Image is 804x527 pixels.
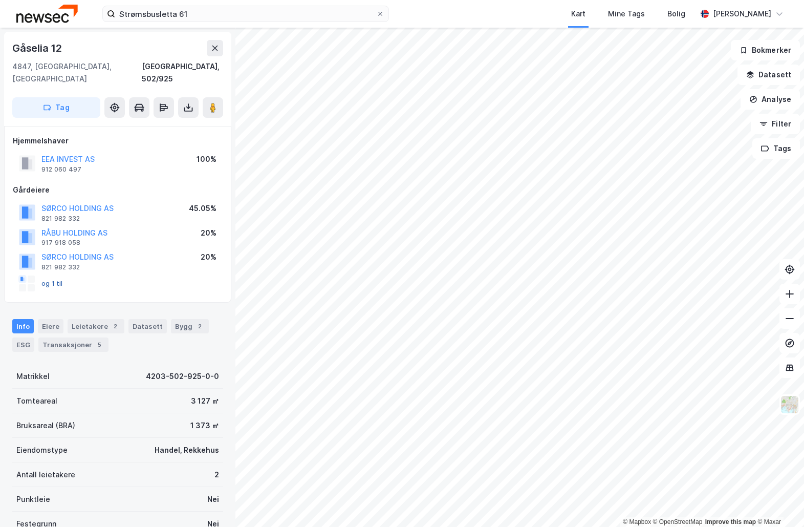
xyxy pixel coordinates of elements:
div: Hjemmelshaver [13,135,223,147]
div: Kart [571,8,585,20]
div: Punktleie [16,493,50,505]
div: 4203-502-925-0-0 [146,370,219,383]
a: Improve this map [705,518,756,525]
iframe: Chat Widget [753,478,804,527]
div: 4847, [GEOGRAPHIC_DATA], [GEOGRAPHIC_DATA] [12,60,142,85]
img: newsec-logo.f6e21ccffca1b3a03d2d.png [16,5,78,23]
div: Leietakere [68,319,124,333]
div: 821 982 332 [41,263,80,271]
div: Info [12,319,34,333]
div: Nei [207,493,219,505]
div: Transaksjoner [38,338,108,352]
div: Matrikkel [16,370,50,383]
div: Gårdeiere [13,184,223,196]
button: Tags [752,138,800,159]
button: Tag [12,97,100,118]
button: Bokmerker [731,40,800,60]
div: Kontrollprogram for chat [753,478,804,527]
div: Eiendomstype [16,444,68,456]
div: Eiere [38,319,63,333]
div: 1 373 ㎡ [190,419,219,432]
div: Bygg [171,319,209,333]
input: Søk på adresse, matrikkel, gårdeiere, leietakere eller personer [115,6,376,22]
div: 917 918 058 [41,239,80,247]
div: Handel, Rekkehus [155,444,219,456]
div: 3 127 ㎡ [191,395,219,407]
div: 821 982 332 [41,215,80,223]
button: Datasett [737,65,800,85]
a: OpenStreetMap [653,518,703,525]
div: 912 060 497 [41,165,81,174]
div: Bruksareal (BRA) [16,419,75,432]
img: Z [780,395,799,414]
div: [GEOGRAPHIC_DATA], 502/925 [142,60,223,85]
div: Datasett [128,319,167,333]
a: Mapbox [623,518,651,525]
div: 2 [110,321,120,331]
div: 20% [201,251,216,263]
div: Mine Tags [608,8,645,20]
div: 2 [214,469,219,481]
div: 20% [201,227,216,239]
div: Gåselia 12 [12,40,64,56]
div: Antall leietakere [16,469,75,481]
button: Filter [751,114,800,134]
div: ESG [12,338,34,352]
div: Bolig [667,8,685,20]
div: Tomteareal [16,395,57,407]
div: 5 [94,340,104,350]
div: 2 [194,321,205,331]
div: [PERSON_NAME] [713,8,771,20]
div: 45.05% [189,202,216,215]
button: Analyse [741,89,800,110]
div: 100% [197,153,216,165]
